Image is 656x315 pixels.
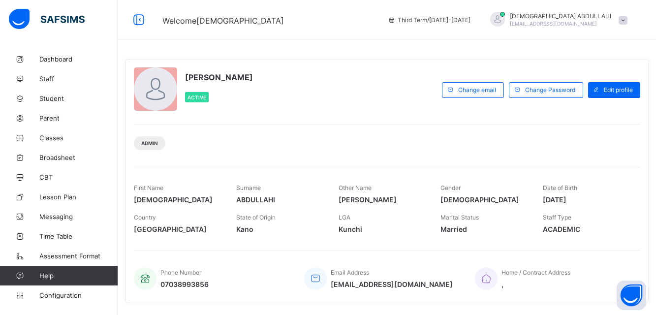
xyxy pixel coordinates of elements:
span: [PERSON_NAME] [339,195,426,204]
span: session/term information [388,16,470,24]
span: , [501,280,570,288]
span: First Name [134,184,163,191]
span: Kano [236,225,324,233]
span: Staff [39,75,118,83]
span: Welcome [DEMOGRAPHIC_DATA] [162,16,284,26]
span: ACADEMIC [543,225,630,233]
span: Active [187,94,206,100]
span: [DEMOGRAPHIC_DATA] [440,195,528,204]
span: [PERSON_NAME] [185,72,253,82]
span: Gender [440,184,461,191]
span: Lesson Plan [39,193,118,201]
span: Home / Contract Address [501,269,570,276]
span: Married [440,225,528,233]
span: [EMAIL_ADDRESS][DOMAIN_NAME] [331,280,453,288]
img: safsims [9,9,85,30]
span: Student [39,94,118,102]
span: Phone Number [160,269,201,276]
span: Classes [39,134,118,142]
span: Other Name [339,184,372,191]
span: Marital Status [440,214,479,221]
span: Surname [236,184,261,191]
span: Edit profile [604,86,633,94]
span: Dashboard [39,55,118,63]
span: Kunchi [339,225,426,233]
button: Open asap [617,281,646,310]
div: MUHAMMADABDULLAHI [480,12,632,28]
span: [DATE] [543,195,630,204]
span: ABDULLAHI [236,195,324,204]
span: [DEMOGRAPHIC_DATA] [134,195,221,204]
span: Configuration [39,291,118,299]
span: Country [134,214,156,221]
span: LGA [339,214,350,221]
span: Date of Birth [543,184,577,191]
span: Parent [39,114,118,122]
span: Assessment Format [39,252,118,260]
span: State of Origin [236,214,276,221]
span: 07038993856 [160,280,209,288]
span: Messaging [39,213,118,220]
span: Staff Type [543,214,571,221]
span: Time Table [39,232,118,240]
span: Change Password [525,86,575,94]
span: Broadsheet [39,154,118,161]
span: Help [39,272,118,280]
span: Change email [458,86,496,94]
span: [EMAIL_ADDRESS][DOMAIN_NAME] [510,21,597,27]
span: [GEOGRAPHIC_DATA] [134,225,221,233]
span: Admin [141,140,158,146]
span: Email Address [331,269,369,276]
span: [DEMOGRAPHIC_DATA] ABDULLAHI [510,12,611,20]
span: CBT [39,173,118,181]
